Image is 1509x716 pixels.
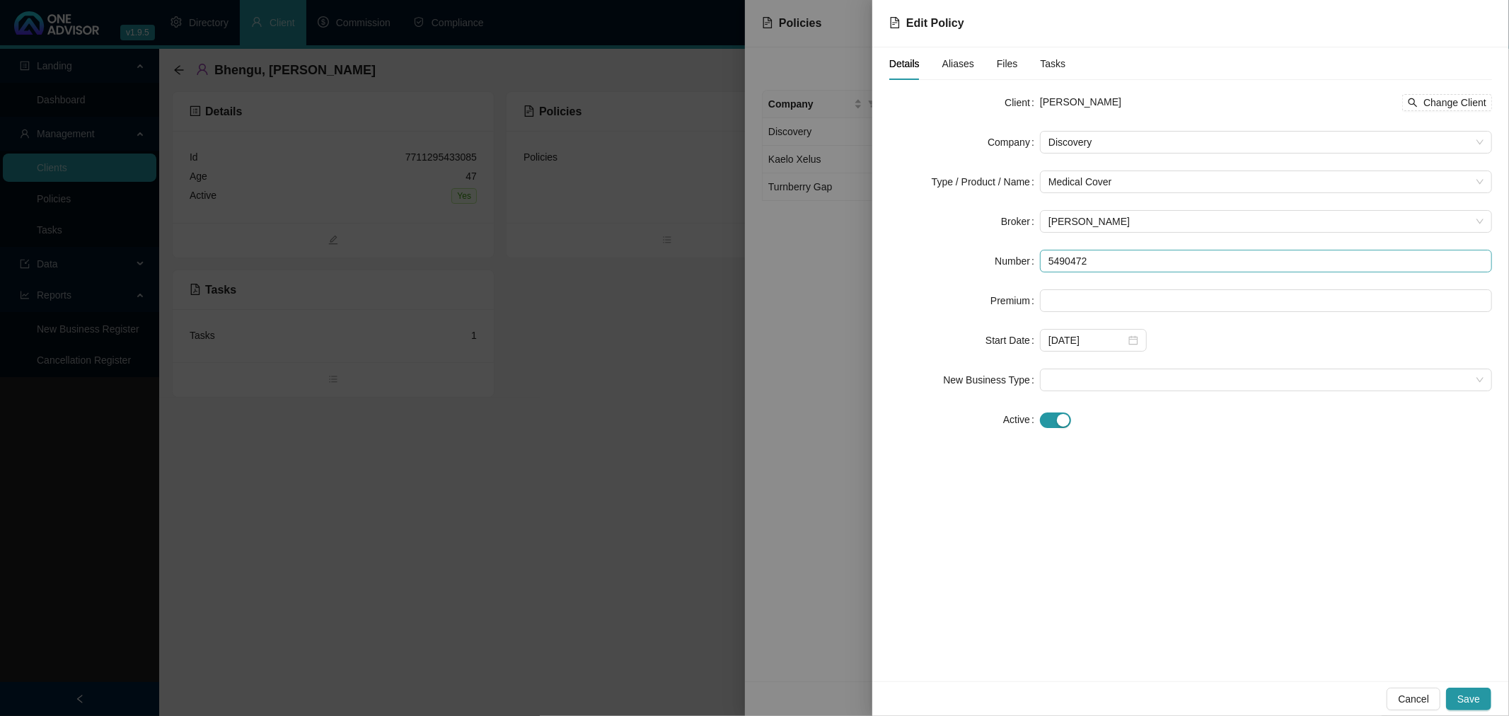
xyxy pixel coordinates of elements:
[1048,333,1126,348] input: Select date
[1402,94,1492,111] button: Change Client
[990,289,1040,312] label: Premium
[1041,59,1066,69] span: Tasks
[1408,98,1418,108] span: search
[988,131,1040,154] label: Company
[1446,688,1491,710] button: Save
[1003,408,1040,431] label: Active
[943,369,1040,391] label: New Business Type
[1387,688,1440,710] button: Cancel
[1423,95,1486,110] span: Change Client
[1398,691,1429,707] span: Cancel
[1048,171,1484,192] span: Medical Cover
[1040,96,1121,108] span: [PERSON_NAME]
[889,17,901,28] span: file-text
[889,59,920,69] span: Details
[932,171,1040,193] label: Type / Product / Name
[995,250,1040,272] label: Number
[1001,210,1040,233] label: Broker
[997,59,1018,69] span: Files
[906,17,964,29] span: Edit Policy
[942,59,974,69] span: Aliases
[985,329,1040,352] label: Start Date
[1048,132,1484,153] span: Discovery
[1005,91,1040,114] label: Client
[1048,211,1484,232] span: Marc Bormann
[1457,691,1480,707] span: Save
